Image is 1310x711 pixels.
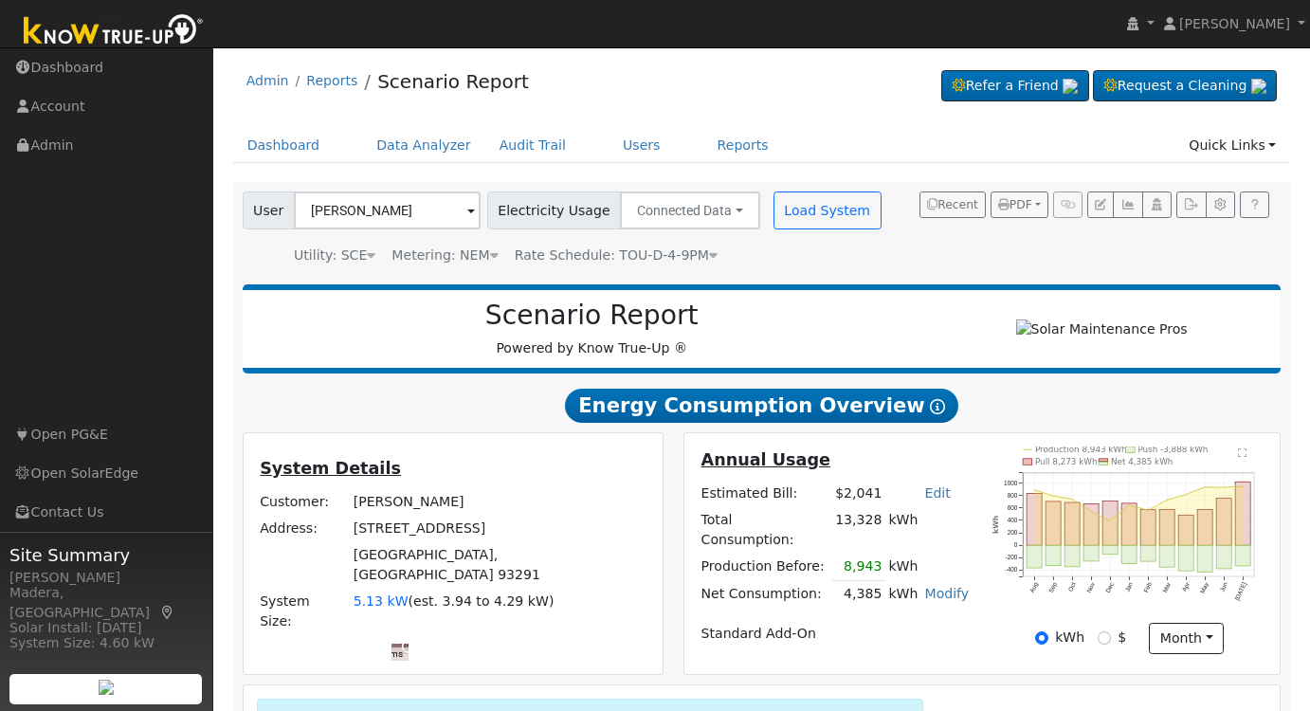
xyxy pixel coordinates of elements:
[391,246,498,265] div: Metering: NEM
[885,554,921,581] td: kWh
[1016,319,1188,339] img: Solar Maintenance Pros
[1035,631,1048,645] input: kWh
[377,70,529,93] a: Scenario Report
[703,128,783,163] a: Reports
[306,73,357,88] a: Reports
[1007,517,1017,523] text: 400
[1007,504,1017,511] text: 600
[609,128,675,163] a: Users
[485,128,580,163] a: Audit Trail
[1166,499,1169,501] circle: onclick=""
[9,568,203,588] div: [PERSON_NAME]
[1121,545,1137,563] rect: onclick=""
[1035,457,1098,466] text: Pull 8,273 kWh
[1235,545,1250,566] rect: onclick=""
[698,580,832,608] td: Net Consumption:
[1159,545,1174,567] rect: onclick=""
[1216,499,1231,546] rect: onclick=""
[885,580,921,608] td: kWh
[1046,501,1061,545] rect: onclick=""
[257,589,351,635] td: System Size:
[1137,445,1208,454] text: Push -3,888 kWh
[1159,510,1174,546] rect: onclick=""
[294,191,481,229] input: Select a User
[549,593,555,609] span: )
[1052,495,1055,498] circle: onclick=""
[350,488,649,515] td: [PERSON_NAME]
[773,191,882,229] button: Load System
[233,128,335,163] a: Dashboard
[1113,191,1142,218] button: Multi-Series Graph
[1111,457,1174,466] text: Net 4,385 kWh
[1098,631,1111,645] input: $
[930,399,945,414] i: Show Help
[362,128,485,163] a: Data Analyzer
[1035,445,1127,454] text: Production 8,943 kWh
[1216,545,1231,569] rect: onclick=""
[1142,191,1172,218] button: Login As
[1121,503,1137,545] rect: onclick=""
[14,10,213,53] img: Know True-Up
[1004,480,1018,486] text: 1000
[1149,623,1224,655] button: month
[9,618,203,638] div: Solar Install: [DATE]
[515,247,718,263] span: Alias: D-CARE
[1007,492,1017,499] text: 800
[832,506,885,553] td: 13,328
[1083,504,1099,546] rect: onclick=""
[565,389,957,423] span: Energy Consumption Overview
[9,542,203,568] span: Site Summary
[1178,515,1193,545] rect: onclick=""
[1240,191,1269,218] a: Help Link
[1219,581,1229,593] text: Jun
[832,554,885,581] td: 8,943
[1123,581,1134,593] text: Jan
[998,198,1032,211] span: PDF
[9,633,203,653] div: System Size: 4.60 kW
[885,506,973,553] td: kWh
[1161,581,1172,594] text: Mar
[257,488,351,515] td: Customer:
[698,554,832,581] td: Production Before:
[1206,191,1235,218] button: Settings
[350,541,649,588] td: [GEOGRAPHIC_DATA], [GEOGRAPHIC_DATA] 93291
[1087,191,1114,218] button: Edit User
[1197,545,1212,572] rect: onclick=""
[1063,79,1078,94] img: retrieve
[1005,555,1017,561] text: -200
[243,191,295,229] span: User
[1179,16,1290,31] span: [PERSON_NAME]
[620,191,760,229] button: Connected Data
[252,300,932,358] div: Powered by Know True-Up ®
[99,680,114,695] img: retrieve
[1066,581,1077,592] text: Oct
[941,70,1089,102] a: Refer a Friend
[698,480,832,506] td: Estimated Bill:
[1046,545,1061,566] rect: onclick=""
[9,583,203,623] div: Madera, [GEOGRAPHIC_DATA]
[1027,494,1042,546] rect: onclick=""
[487,191,621,229] span: Electricity Usage
[992,516,1000,534] text: kWh
[294,246,375,265] div: Utility: SCE
[1064,545,1080,567] rect: onclick=""
[1197,510,1212,546] rect: onclick=""
[1128,504,1131,507] circle: onclick=""
[262,300,921,332] h2: Scenario Report
[1083,545,1099,561] rect: onclick=""
[260,459,401,478] u: System Details
[1223,486,1226,489] circle: onclick=""
[701,450,830,469] u: Annual Usage
[246,73,289,88] a: Admin
[1085,581,1097,594] text: Nov
[1235,482,1250,545] rect: onclick=""
[924,485,950,501] a: Edit
[832,480,885,506] td: $2,041
[1055,628,1084,647] label: kWh
[1181,581,1192,593] text: Apr
[1185,493,1188,496] circle: onclick=""
[1014,541,1018,548] text: 0
[350,515,649,541] td: [STREET_ADDRESS]
[1102,545,1118,555] rect: onclick=""
[924,586,969,601] a: Modify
